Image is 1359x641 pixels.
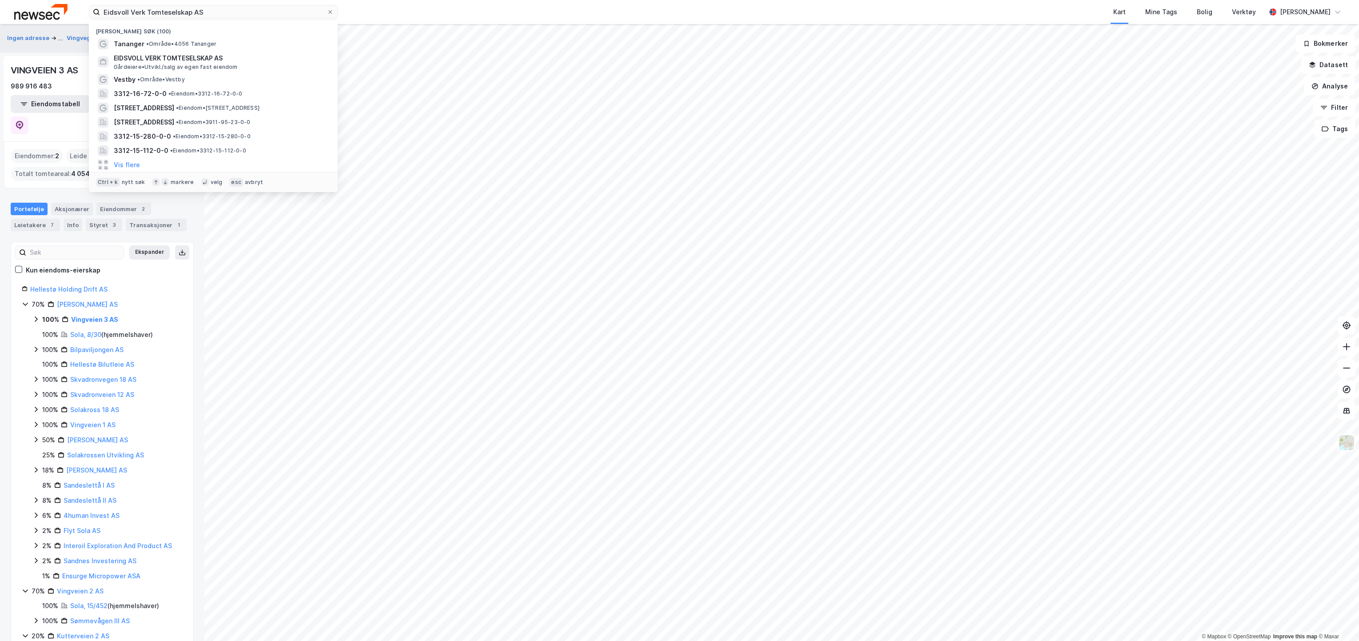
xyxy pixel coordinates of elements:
[30,285,108,293] a: Hellestø Holding Drift AS
[1145,7,1177,17] div: Mine Tags
[114,117,174,128] span: [STREET_ADDRESS]
[1301,56,1355,74] button: Datasett
[71,316,118,323] a: Vingveien 3 AS
[1273,633,1317,640] a: Improve this map
[64,512,120,519] a: 4human Invest AS
[42,435,55,445] div: 50%
[42,510,52,521] div: 6%
[26,246,124,259] input: Søk
[42,374,58,385] div: 100%
[67,436,128,444] a: [PERSON_NAME] AS
[42,450,55,461] div: 25%
[67,34,104,43] button: Vingvegen 3
[114,131,171,142] span: 3312-15-280-0-0
[64,527,100,534] a: Flyt Sola AS
[48,220,56,229] div: 7
[1315,598,1359,641] div: Kontrollprogram for chat
[55,151,59,161] span: 2
[11,219,60,231] div: Leietakere
[168,90,243,97] span: Eiendom • 3312-16-72-0-0
[1338,434,1355,451] img: Z
[42,480,52,491] div: 8%
[70,601,159,611] div: ( hjemmelshaver )
[1280,7,1331,17] div: [PERSON_NAME]
[146,40,216,48] span: Område • 4056 Tananger
[42,345,58,355] div: 100%
[42,359,58,370] div: 100%
[176,104,179,111] span: •
[70,391,134,398] a: Skvadronveien 12 AS
[42,495,52,506] div: 8%
[1295,35,1355,52] button: Bokmerker
[229,178,243,187] div: esc
[70,331,101,338] a: Sola, 8/30
[14,4,68,20] img: newsec-logo.f6e21ccffca1b3a03d2d.png
[42,405,58,415] div: 100%
[1232,7,1256,17] div: Verktøy
[64,481,115,489] a: Sandeslettå I AS
[146,40,149,47] span: •
[70,376,136,383] a: Skvadronvegen 18 AS
[137,76,185,83] span: Område • Vestby
[114,103,174,113] span: [STREET_ADDRESS]
[70,617,130,625] a: Sømmevågen III AS
[245,179,263,186] div: avbryt
[170,147,173,154] span: •
[110,220,119,229] div: 3
[11,95,90,113] button: Eiendomstabell
[114,53,327,64] span: EIDSVOLL VERK TOMTESELSKAP AS
[211,179,223,186] div: velg
[122,179,145,186] div: nytt søk
[42,571,50,581] div: 1%
[64,219,82,231] div: Info
[70,346,124,353] a: Bilpaviljongen AS
[26,265,100,276] div: Kun eiendoms-eierskap
[32,299,45,310] div: 70%
[11,203,48,215] div: Portefølje
[176,104,260,112] span: Eiendom • [STREET_ADDRESS]
[11,149,63,163] div: Eiendommer :
[70,406,119,413] a: Solakross 18 AS
[70,329,153,340] div: ( hjemmelshaver )
[57,300,118,308] a: [PERSON_NAME] AS
[42,616,58,626] div: 100%
[42,465,54,476] div: 18%
[42,525,52,536] div: 2%
[96,203,151,215] div: Eiendommer
[57,587,104,595] a: Vingveien 2 AS
[67,451,144,459] a: Solakrossen Utvikling AS
[70,361,134,368] a: Hellestø Bilutleie AS
[64,542,172,549] a: Interoil Exploration And Product AS
[1228,633,1271,640] a: OpenStreetMap
[174,220,183,229] div: 1
[114,88,167,99] span: 3312-16-72-0-0
[11,81,52,92] div: 989 916 483
[1304,77,1355,95] button: Analyse
[70,421,116,429] a: Vingveien 1 AS
[1202,633,1226,640] a: Mapbox
[64,557,136,565] a: Sandnes Investering AS
[70,602,108,609] a: Sola, 15/452
[168,90,171,97] span: •
[11,63,80,77] div: VINGVEIEN 3 AS
[137,76,140,83] span: •
[1315,598,1359,641] iframe: Chat Widget
[71,168,97,179] span: 4 054 ㎡
[7,33,51,44] button: Ingen adresse
[66,466,127,474] a: [PERSON_NAME] AS
[42,420,58,430] div: 100%
[64,497,116,504] a: Sandeslettå II AS
[1113,7,1126,17] div: Kart
[1313,99,1355,116] button: Filter
[176,119,251,126] span: Eiendom • 3911-95-23-0-0
[32,586,45,597] div: 70%
[139,204,148,213] div: 2
[100,5,327,19] input: Søk på adresse, matrikkel, gårdeiere, leietakere eller personer
[42,314,59,325] div: 100%
[114,64,238,71] span: Gårdeiere • Utvikl./salg av egen fast eiendom
[176,119,179,125] span: •
[42,601,58,611] div: 100%
[170,147,246,154] span: Eiendom • 3312-15-112-0-0
[42,556,52,566] div: 2%
[66,149,130,163] div: Leide lokasjoner :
